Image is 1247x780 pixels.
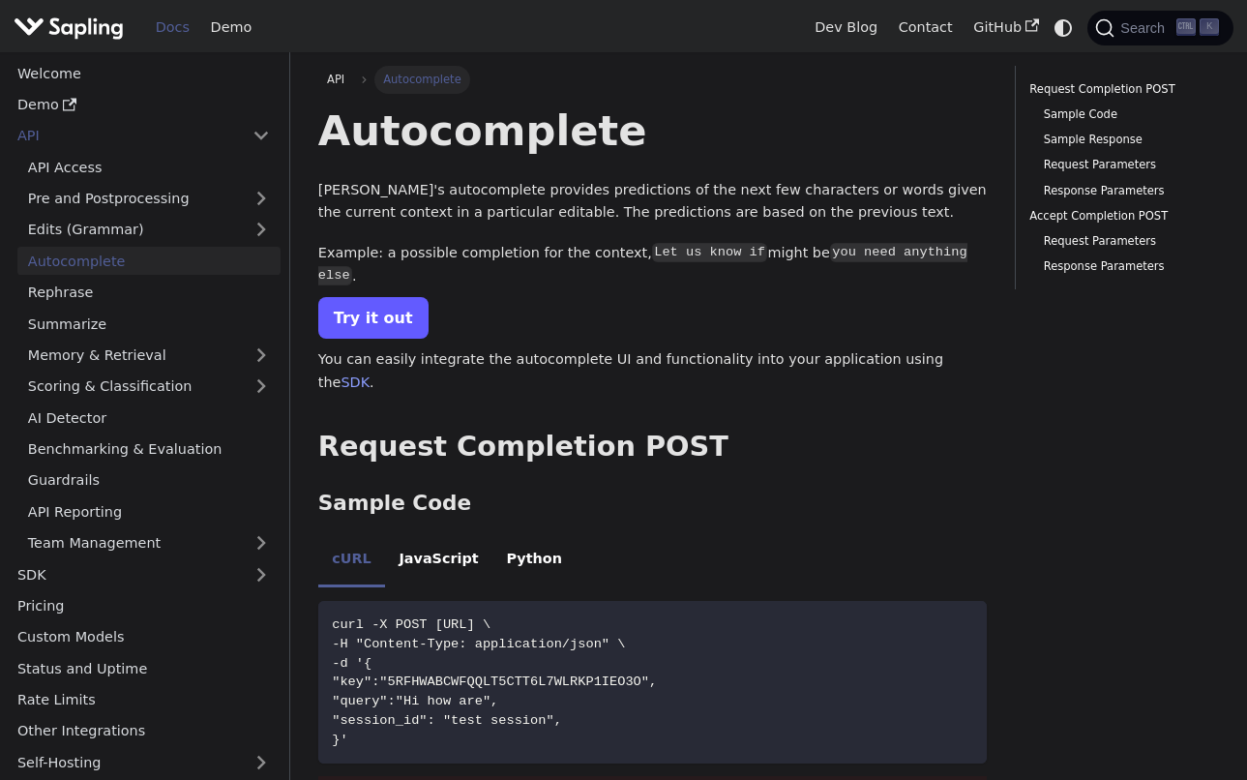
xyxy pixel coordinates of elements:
[1044,131,1205,149] a: Sample Response
[327,73,344,86] span: API
[332,713,562,728] span: "session_id": "test session",
[318,179,987,225] p: [PERSON_NAME]'s autocomplete provides predictions of the next few characters or words given the c...
[17,342,281,370] a: Memory & Retrieval
[17,310,281,338] a: Summarize
[7,686,281,714] a: Rate Limits
[1044,232,1205,251] a: Request Parameters
[14,14,124,42] img: Sapling.ai
[7,654,281,682] a: Status and Uptime
[17,529,281,557] a: Team Management
[17,435,281,464] a: Benchmarking & Evaluation
[318,66,987,93] nav: Breadcrumbs
[318,66,354,93] a: API
[492,534,576,588] li: Python
[1114,20,1176,36] span: Search
[332,617,490,632] span: curl -X POST [URL] \
[1050,14,1078,42] button: Switch between dark and light mode (currently system mode)
[17,497,281,525] a: API Reporting
[385,534,492,588] li: JavaScript
[374,66,470,93] span: Autocomplete
[318,105,987,157] h1: Autocomplete
[332,733,347,747] span: }'
[1044,257,1205,276] a: Response Parameters
[17,279,281,307] a: Rephrase
[7,623,281,651] a: Custom Models
[7,748,281,776] a: Self-Hosting
[17,153,281,181] a: API Access
[1029,207,1212,225] a: Accept Completion POST
[17,466,281,495] a: Guardrails
[1044,105,1205,124] a: Sample Code
[318,297,429,339] a: Try it out
[17,247,281,275] a: Autocomplete
[318,242,987,288] p: Example: a possible completion for the context, might be .
[1044,156,1205,174] a: Request Parameters
[7,560,242,588] a: SDK
[332,637,625,651] span: -H "Content-Type: application/json" \
[318,348,987,395] p: You can easily integrate the autocomplete UI and functionality into your application using the .
[318,430,987,465] h2: Request Completion POST
[7,91,281,119] a: Demo
[17,373,281,401] a: Scoring & Classification
[652,243,768,262] code: Let us know if
[7,59,281,87] a: Welcome
[17,404,281,432] a: AI Detector
[242,560,281,588] button: Expand sidebar category 'SDK'
[318,491,987,517] h3: Sample Code
[7,122,242,150] a: API
[200,13,262,43] a: Demo
[1044,182,1205,200] a: Response Parameters
[1029,80,1212,99] a: Request Completion POST
[341,375,370,390] a: SDK
[145,13,200,43] a: Docs
[332,656,371,671] span: -d '{
[7,717,281,745] a: Other Integrations
[7,592,281,620] a: Pricing
[14,14,131,42] a: Sapling.ai
[242,122,281,150] button: Collapse sidebar category 'API'
[804,13,887,43] a: Dev Blog
[17,216,281,244] a: Edits (Grammar)
[318,534,385,588] li: cURL
[332,694,498,708] span: "query":"Hi how are",
[1087,11,1232,45] button: Search (Ctrl+K)
[888,13,964,43] a: Contact
[1200,18,1219,36] kbd: K
[332,675,657,689] span: "key":"5RFHWABCWFQQLT5CTT6L7WLRKP1IEO3O",
[17,185,281,213] a: Pre and Postprocessing
[963,13,1049,43] a: GitHub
